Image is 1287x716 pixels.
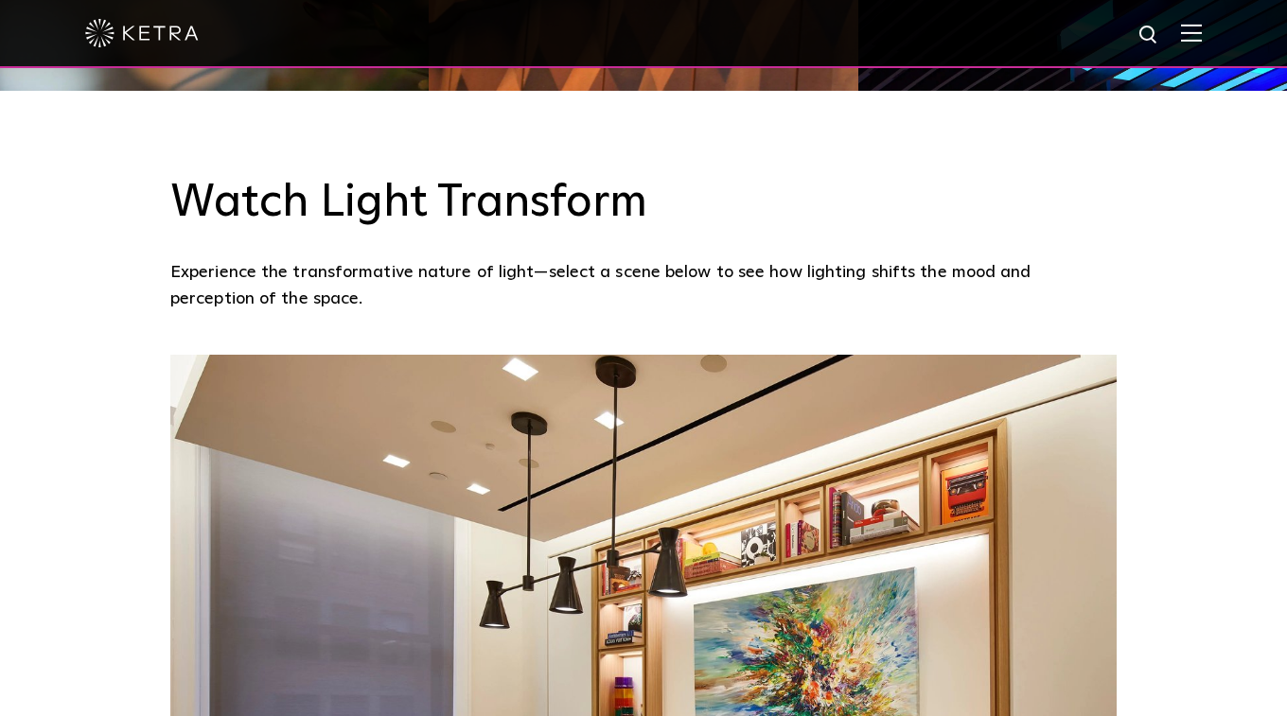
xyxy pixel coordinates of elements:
[1181,24,1202,42] img: Hamburger%20Nav.svg
[1137,24,1161,47] img: search icon
[170,176,1117,231] h3: Watch Light Transform
[170,259,1107,313] p: Experience the transformative nature of light—select a scene below to see how lighting shifts the...
[85,19,199,47] img: ketra-logo-2019-white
